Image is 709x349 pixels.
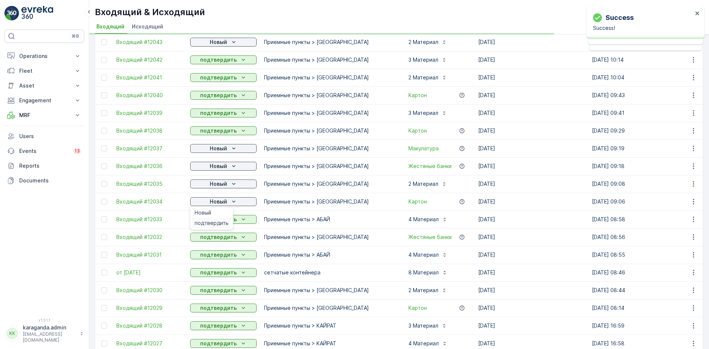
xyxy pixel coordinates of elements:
p: 8 Материал [408,269,439,276]
span: Входящий #12037 [116,145,183,152]
td: [DATE] 08:46 [588,264,702,281]
button: подтвердить [190,339,257,348]
td: [DATE] 08:14 [588,299,702,317]
p: подтвердить [200,92,237,99]
td: [DATE] 09:18 [588,157,702,175]
p: подтвердить [200,269,237,276]
p: Приемные пункты > [GEOGRAPHIC_DATA] [264,198,397,205]
a: Входящий #12031 [116,251,183,259]
div: Toggle Row Selected [101,270,107,276]
span: v 1.51.1 [4,318,84,322]
td: [DATE] [475,264,588,281]
p: подтвердить [200,127,237,134]
p: Приемные пункты > [GEOGRAPHIC_DATA] [264,233,397,241]
button: Новый [190,197,257,206]
p: Новый [210,145,227,152]
a: Картон [408,92,427,99]
img: logo [4,6,19,21]
div: Toggle Row Selected [101,199,107,205]
p: Приемные пункты > [GEOGRAPHIC_DATA] [264,287,397,294]
button: подтвердить [190,304,257,312]
p: Reports [19,162,81,170]
p: Приемные пункты > АБАЙ [264,216,397,223]
p: Приемные пункты > [GEOGRAPHIC_DATA] [264,38,397,46]
span: Входящий #12038 [116,127,183,134]
p: Fleet [19,67,69,75]
span: подтвердить [195,219,229,227]
a: от 29.09.2025 [116,269,183,276]
button: Новый [190,162,257,171]
a: Входящий #12039 [116,109,183,117]
p: подтвердить [200,56,237,64]
td: [DATE] 09:29 [588,122,702,140]
td: [DATE] 10:14 [588,51,702,69]
td: [DATE] [475,69,588,86]
div: Toggle Row Selected [101,110,107,116]
td: [DATE] [475,122,588,140]
td: [DATE] [475,317,588,335]
p: 4 Материал [408,216,439,223]
td: [DATE] 10:04 [588,69,702,86]
button: подтвердить [190,250,257,259]
span: Входящий #12027 [116,340,183,347]
p: 3 Материал [408,322,438,329]
div: Toggle Row Selected [101,287,107,293]
a: Входящий #12035 [116,180,183,188]
td: [DATE] [475,228,588,246]
a: Входящий #12033 [116,216,183,223]
button: подтвердить [190,55,257,64]
a: Входящий #12034 [116,198,183,205]
a: Входящий #12036 [116,162,183,170]
button: MRF [4,108,84,123]
p: сетчатыe контейнера [264,269,397,276]
p: подтвердить [200,340,237,347]
p: подтвердить [200,233,237,241]
div: Toggle Row Selected [101,323,107,329]
td: [DATE] 08:58 [588,211,702,228]
p: Приемные пункты > [GEOGRAPHIC_DATA] [264,92,397,99]
button: Новый [190,38,257,47]
p: Приемные пункты > [GEOGRAPHIC_DATA] [264,162,397,170]
a: Жестяные банки [408,162,452,170]
p: Приемные пункты > [GEOGRAPHIC_DATA] [264,109,397,117]
div: Toggle Row Selected [101,341,107,346]
p: 2 Материал [408,38,438,46]
p: Входящий & Исходящий [95,6,205,18]
a: Входящий #12043 [116,38,183,46]
span: Жестяные банки [408,233,452,241]
button: 3 Материал [404,54,452,66]
p: Приемные пункты > КАЙРАТ [264,340,397,347]
p: подтвердить [200,74,237,81]
button: Новый [190,144,257,153]
td: [DATE] 09:41 [588,104,702,122]
a: Входящий #12028 [116,322,183,329]
div: Toggle Row Selected [101,181,107,187]
div: Toggle Row Selected [101,163,107,169]
td: [DATE] [475,281,588,299]
p: 4 Материал [408,251,439,259]
td: [DATE] [475,140,588,157]
p: MRF [19,112,69,119]
button: close [695,10,700,17]
a: Картон [408,304,427,312]
button: 3 Материал [404,107,452,119]
div: Toggle Row Selected [101,128,107,134]
p: Приемные пункты > [GEOGRAPHIC_DATA] [264,127,397,134]
a: Documents [4,173,84,188]
a: Входящий #12040 [116,92,183,99]
button: 4 Материал [404,213,452,225]
p: Приемные пункты > [GEOGRAPHIC_DATA] [264,56,397,64]
span: Макулатура [408,145,439,152]
a: Входящий #12030 [116,287,183,294]
span: Входящий #12032 [116,233,183,241]
td: [DATE] [475,157,588,175]
p: ⌘B [72,33,79,39]
p: Users [19,133,81,140]
td: [DATE] 16:59 [588,317,702,335]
